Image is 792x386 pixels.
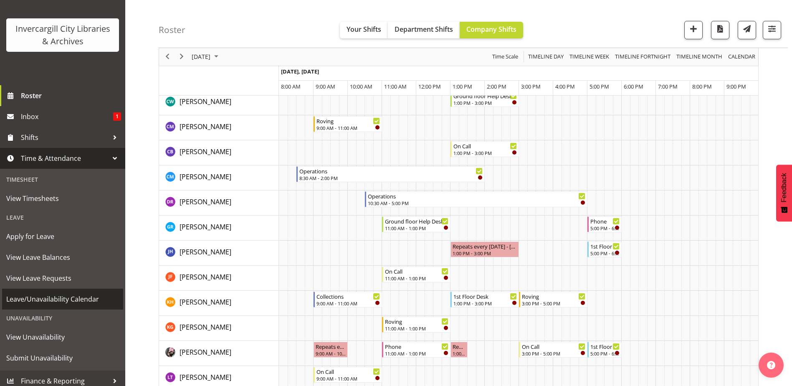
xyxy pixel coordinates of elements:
[727,52,756,62] span: calendar
[316,367,380,376] div: On Call
[2,348,123,368] a: Submit Unavailability
[684,21,703,39] button: Add a new shift
[587,342,622,358] div: Keyu Chen"s event - 1st Floor Desk Begin From Wednesday, October 8, 2025 at 5:00:00 PM GMT+13:00 ...
[180,247,231,256] span: [PERSON_NAME]
[614,52,671,62] span: Timeline Fortnight
[590,350,620,357] div: 5:00 PM - 6:00 PM
[675,52,724,62] button: Timeline Month
[350,83,372,90] span: 10:00 AM
[314,342,348,358] div: Keyu Chen"s event - Repeats every wednesday - Keyu Chen Begin From Wednesday, October 8, 2025 at ...
[395,25,453,34] span: Department Shifts
[314,367,382,383] div: Lyndsay Tautari"s event - On Call Begin From Wednesday, October 8, 2025 at 9:00:00 AM GMT+13:00 E...
[316,83,335,90] span: 9:00 AM
[453,99,517,106] div: 1:00 PM - 3:00 PM
[6,293,119,305] span: Leave/Unavailability Calendar
[180,323,231,332] span: [PERSON_NAME]
[676,52,723,62] span: Timeline Month
[314,116,382,132] div: Chamique Mamolo"s event - Roving Begin From Wednesday, October 8, 2025 at 9:00:00 AM GMT+13:00 En...
[180,172,231,181] span: [PERSON_NAME]
[385,317,448,325] div: Roving
[15,23,111,48] div: Invercargill City Libraries & Archives
[180,247,231,257] a: [PERSON_NAME]
[6,331,119,343] span: View Unavailability
[466,25,516,34] span: Company Shifts
[21,89,121,102] span: Roster
[692,83,712,90] span: 8:00 PM
[2,327,123,348] a: View Unavailability
[519,292,587,307] div: Kaela Harley"s event - Roving Begin From Wednesday, October 8, 2025 at 3:00:00 PM GMT+13:00 Ends ...
[180,222,231,232] a: [PERSON_NAME]
[726,83,746,90] span: 9:00 PM
[2,209,123,226] div: Leave
[180,222,231,231] span: [PERSON_NAME]
[316,300,380,307] div: 9:00 AM - 11:00 AM
[180,147,231,156] span: [PERSON_NAME]
[2,188,123,209] a: View Timesheets
[521,83,541,90] span: 3:00 PM
[453,342,466,350] div: Repeats every [DATE] - [PERSON_NAME]
[568,52,611,62] button: Timeline Week
[180,322,231,332] a: [PERSON_NAME]
[180,272,231,282] a: [PERSON_NAME]
[2,268,123,289] a: View Leave Requests
[180,297,231,307] a: [PERSON_NAME]
[590,342,620,350] div: 1st Floor Desk
[6,352,119,364] span: Submit Unavailability
[180,122,231,131] span: [PERSON_NAME]
[159,241,279,266] td: Jillian Hunter resource
[450,342,468,358] div: Keyu Chen"s event - Repeats every wednesday - Keyu Chen Begin From Wednesday, October 8, 2025 at ...
[382,267,450,282] div: Joanne Forbes"s event - On Call Begin From Wednesday, October 8, 2025 at 11:00:00 AM GMT+13:00 En...
[316,375,380,382] div: 9:00 AM - 11:00 AM
[522,342,585,350] div: On Call
[453,350,466,357] div: 1:00 PM - 1:30 PM
[587,216,622,232] div: Grace Roscoe-Squires"s event - Phone Begin From Wednesday, October 8, 2025 at 5:00:00 PM GMT+13:0...
[21,131,109,144] span: Shifts
[21,110,113,123] span: Inbox
[159,115,279,140] td: Chamique Mamolo resource
[6,192,119,205] span: View Timesheets
[658,83,678,90] span: 7:00 PM
[453,292,517,300] div: 1st Floor Desk
[2,171,123,188] div: Timesheet
[159,25,185,35] h4: Roster
[159,291,279,316] td: Kaela Harley resource
[316,342,346,350] div: Repeats every [DATE] - [PERSON_NAME]
[590,83,609,90] span: 5:00 PM
[6,230,119,243] span: Apply for Leave
[180,97,231,106] span: [PERSON_NAME]
[299,167,483,175] div: Operations
[590,225,620,231] div: 5:00 PM - 6:00 PM
[727,52,757,62] button: Month
[385,325,448,332] div: 11:00 AM - 1:00 PM
[159,140,279,165] td: Chris Broad resource
[316,350,346,357] div: 9:00 AM - 10:00 AM
[590,217,620,225] div: Phone
[368,200,585,206] div: 10:30 AM - 5:00 PM
[2,247,123,268] a: View Leave Balances
[738,21,756,39] button: Send a list of all shifts for the selected filtered period to all rostered employees.
[590,250,620,256] div: 5:00 PM - 6:00 PM
[2,289,123,310] a: Leave/Unavailability Calendar
[519,342,587,358] div: Keyu Chen"s event - On Call Begin From Wednesday, October 8, 2025 at 3:00:00 PM GMT+13:00 Ends At...
[491,52,519,62] span: Time Scale
[385,275,448,282] div: 11:00 AM - 1:00 PM
[382,317,450,333] div: Katie Greene"s event - Roving Begin From Wednesday, October 8, 2025 at 11:00:00 AM GMT+13:00 Ends...
[418,83,441,90] span: 12:00 PM
[527,52,565,62] button: Timeline Day
[2,226,123,247] a: Apply for Leave
[180,272,231,282] span: [PERSON_NAME]
[316,117,380,125] div: Roving
[590,242,620,250] div: 1st Floor Desk
[388,22,460,38] button: Department Shifts
[6,251,119,264] span: View Leave Balances
[384,83,407,90] span: 11:00 AM
[159,341,279,366] td: Keyu Chen resource
[340,22,388,38] button: Your Shifts
[569,52,610,62] span: Timeline Week
[450,292,519,307] div: Kaela Harley"s event - 1st Floor Desk Begin From Wednesday, October 8, 2025 at 1:00:00 PM GMT+13:...
[522,300,585,307] div: 3:00 PM - 5:00 PM
[316,292,380,300] div: Collections
[450,241,519,257] div: Jillian Hunter"s event - Repeats every wednesday - Jillian Hunter Begin From Wednesday, October 8...
[180,373,231,382] span: [PERSON_NAME]
[316,124,380,131] div: 9:00 AM - 11:00 AM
